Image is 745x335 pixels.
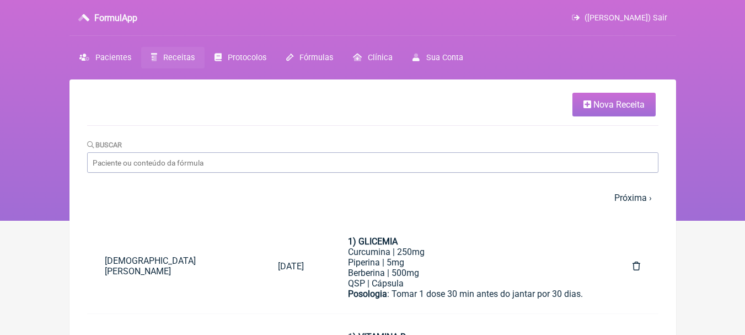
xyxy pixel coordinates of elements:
span: Sua Conta [426,53,463,62]
strong: 1) GLICEMIA [348,236,398,247]
nav: pager [87,186,658,210]
a: Clínica [343,47,403,68]
label: Buscar [87,141,122,149]
a: Pacientes [69,47,141,68]
a: 1) GLICEMIACurcumina | 250mgPiperina | 5mgBerberina | 500mgQSP | CápsulaPosologia: Tomar 1 dose 3... [330,227,606,305]
a: Próxima › [614,193,652,203]
strong: Posologia [348,289,387,299]
h3: FormulApp [94,13,137,23]
div: Curcumina | 250mg [348,247,588,257]
span: ([PERSON_NAME]) Sair [585,13,667,23]
span: Receitas [163,53,195,62]
a: Fórmulas [276,47,343,68]
a: ([PERSON_NAME]) Sair [572,13,667,23]
div: : Tomar 1 dose 30 min antes do jantar por 30 dias. ㅤ [348,289,588,311]
span: Nova Receita [593,99,645,110]
a: Protocolos [205,47,276,68]
a: [DATE] [260,252,321,280]
div: Piperina | 5mg [348,257,588,268]
a: Sua Conta [403,47,473,68]
span: Clínica [368,53,393,62]
span: Protocolos [228,53,266,62]
span: Pacientes [95,53,131,62]
div: QSP | Cápsula [348,278,588,289]
a: Nova Receita [572,93,656,116]
a: Receitas [141,47,205,68]
a: [DEMOGRAPHIC_DATA][PERSON_NAME] [87,247,261,285]
span: Fórmulas [299,53,333,62]
div: Berberina | 500mg [348,268,588,278]
input: Paciente ou conteúdo da fórmula [87,152,658,173]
